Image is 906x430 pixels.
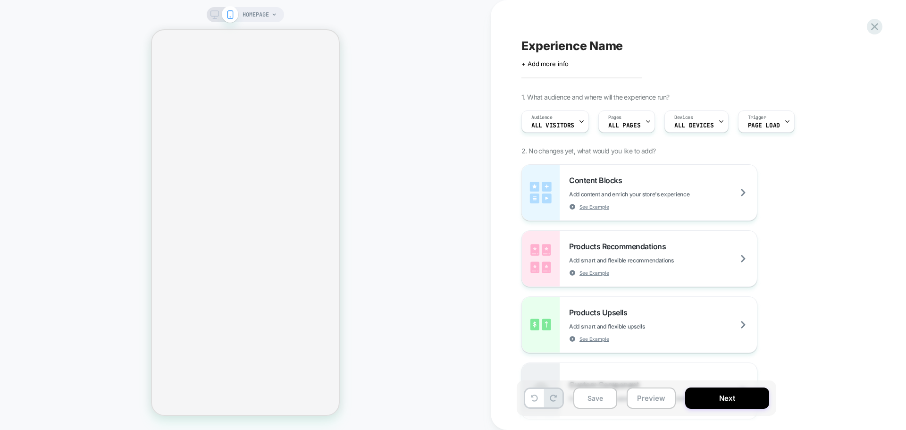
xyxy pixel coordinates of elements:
[569,308,632,317] span: Products Upsells
[748,122,780,129] span: Page Load
[521,147,655,155] span: 2. No changes yet, what would you like to add?
[569,242,671,251] span: Products Recommendations
[573,388,617,409] button: Save
[521,60,569,67] span: + Add more info
[531,114,553,121] span: Audience
[569,257,721,264] span: Add smart and flexible recommendations
[579,203,609,210] span: See Example
[569,191,737,198] span: Add content and enrich your store's experience
[243,7,269,22] span: HOMEPAGE
[521,93,669,101] span: 1. What audience and where will the experience run?
[608,122,640,129] span: ALL PAGES
[685,388,769,409] button: Next
[569,323,692,330] span: Add smart and flexible upsells
[569,176,627,185] span: Content Blocks
[569,380,644,389] span: Custom Component
[748,114,766,121] span: Trigger
[579,270,609,276] span: See Example
[674,114,693,121] span: Devices
[531,122,574,129] span: All Visitors
[579,336,609,342] span: See Example
[521,39,623,53] span: Experience Name
[674,122,713,129] span: ALL DEVICES
[608,114,621,121] span: Pages
[627,388,676,409] button: Preview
